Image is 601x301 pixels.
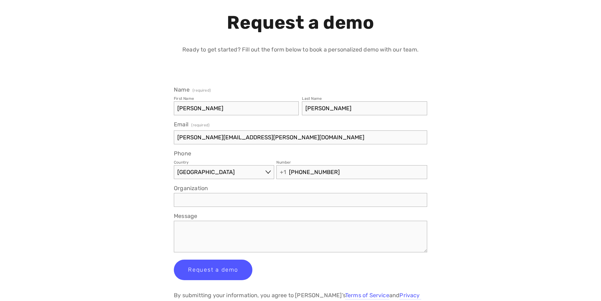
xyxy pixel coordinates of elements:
[276,160,291,165] div: Number
[174,260,252,280] button: Request a demoRequest a demo
[569,271,601,301] iframe: Chat Widget
[174,213,197,220] span: Message
[174,160,189,165] div: Country
[302,96,322,101] div: Last Name
[86,45,515,54] p: Ready to get started? Fill out the form below to book a personalized demo with our team.
[174,121,188,128] span: Email
[174,150,191,157] span: Phone
[277,165,289,179] span: +1
[188,266,238,273] span: Request a demo
[174,185,208,192] span: Organization
[227,12,374,33] strong: Request a demo
[345,292,389,299] a: Terms of Service
[174,86,190,93] span: Name
[192,88,211,92] span: (required)
[191,121,209,129] span: (required)
[174,96,194,101] div: First Name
